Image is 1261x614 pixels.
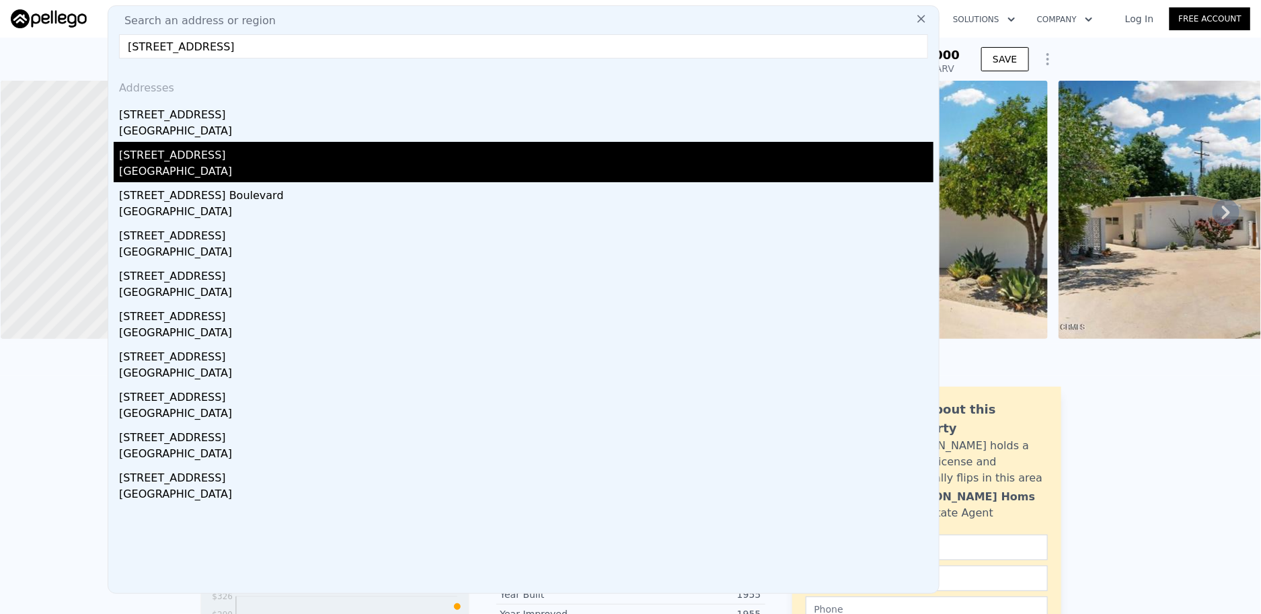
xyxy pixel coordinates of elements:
[119,344,933,365] div: [STREET_ADDRESS]
[981,47,1028,71] button: SAVE
[119,142,933,163] div: [STREET_ADDRESS]
[119,384,933,406] div: [STREET_ADDRESS]
[1170,7,1250,30] a: Free Account
[119,102,933,123] div: [STREET_ADDRESS]
[1034,46,1061,73] button: Show Options
[119,182,933,204] div: [STREET_ADDRESS] Boulevard
[119,284,933,303] div: [GEOGRAPHIC_DATA]
[119,406,933,424] div: [GEOGRAPHIC_DATA]
[119,34,928,59] input: Enter an address, city, region, neighborhood or zip code
[119,123,933,142] div: [GEOGRAPHIC_DATA]
[631,588,761,601] div: 1955
[119,365,933,384] div: [GEOGRAPHIC_DATA]
[114,13,276,29] span: Search an address or region
[898,400,1048,438] div: Ask about this property
[119,263,933,284] div: [STREET_ADDRESS]
[11,9,87,28] img: Pellego
[898,505,994,521] div: Real Estate Agent
[119,223,933,244] div: [STREET_ADDRESS]
[119,204,933,223] div: [GEOGRAPHIC_DATA]
[942,7,1026,32] button: Solutions
[1026,7,1104,32] button: Company
[119,424,933,446] div: [STREET_ADDRESS]
[898,489,1036,505] div: [PERSON_NAME] Homs
[114,69,933,102] div: Addresses
[119,465,933,486] div: [STREET_ADDRESS]
[119,163,933,182] div: [GEOGRAPHIC_DATA]
[898,438,1048,486] div: [PERSON_NAME] holds a broker license and personally flips in this area
[119,446,933,465] div: [GEOGRAPHIC_DATA]
[212,592,233,601] tspan: $326
[119,325,933,344] div: [GEOGRAPHIC_DATA]
[119,486,933,505] div: [GEOGRAPHIC_DATA]
[1109,12,1170,26] a: Log In
[500,588,631,601] div: Year Built
[119,244,933,263] div: [GEOGRAPHIC_DATA]
[119,303,933,325] div: [STREET_ADDRESS]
